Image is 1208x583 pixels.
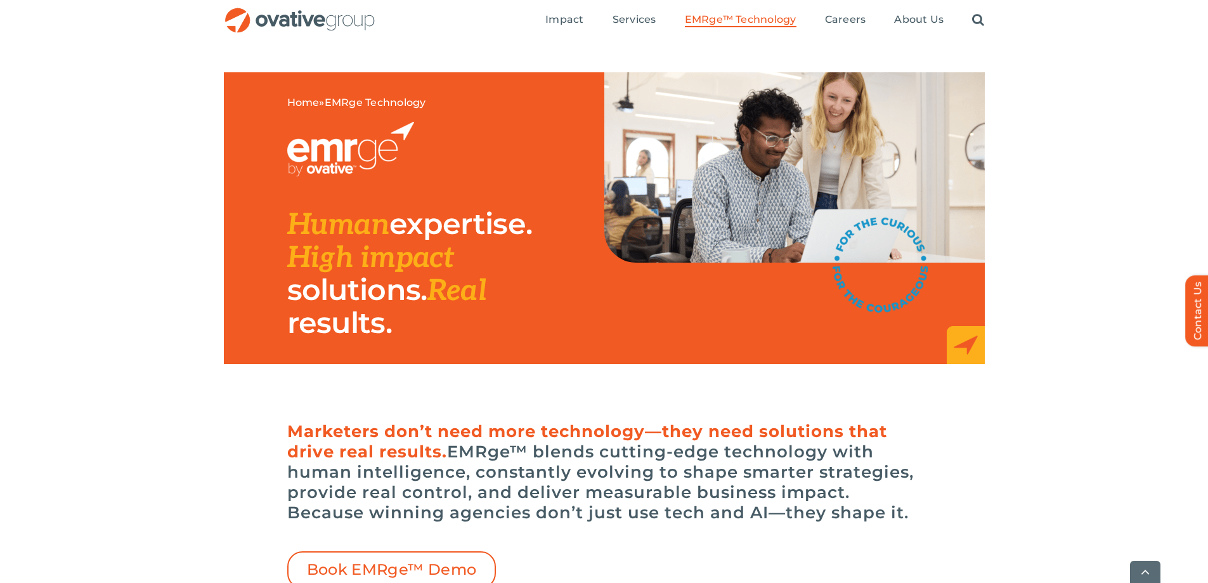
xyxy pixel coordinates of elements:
[224,6,376,18] a: OG_Full_horizontal_RGB
[287,96,320,108] a: Home
[307,561,477,579] span: Book EMRge™ Demo
[613,13,656,27] a: Services
[604,72,985,263] img: EMRge Landing Page Header Image
[287,207,390,243] span: Human
[389,206,532,242] span: expertise.
[427,273,486,309] span: Real
[545,13,583,26] span: Impact
[613,13,656,26] span: Services
[685,13,796,27] a: EMRge™ Technology
[287,305,392,341] span: results.
[545,13,583,27] a: Impact
[287,122,414,176] img: EMRGE_RGB_wht
[894,13,944,26] span: About Us
[685,13,796,26] span: EMRge™ Technology
[947,326,985,364] img: EMRge_HomePage_Elements_Arrow Box
[825,13,866,26] span: Careers
[287,96,426,109] span: »
[972,13,984,27] a: Search
[287,272,427,308] span: solutions.
[287,240,454,276] span: High impact
[287,421,887,462] span: Marketers don’t need more technology—they need solutions that drive real results.
[287,421,921,523] h6: EMRge™ blends cutting-edge technology with human intelligence, constantly evolving to shape smart...
[894,13,944,27] a: About Us
[825,13,866,27] a: Careers
[325,96,426,108] span: EMRge Technology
